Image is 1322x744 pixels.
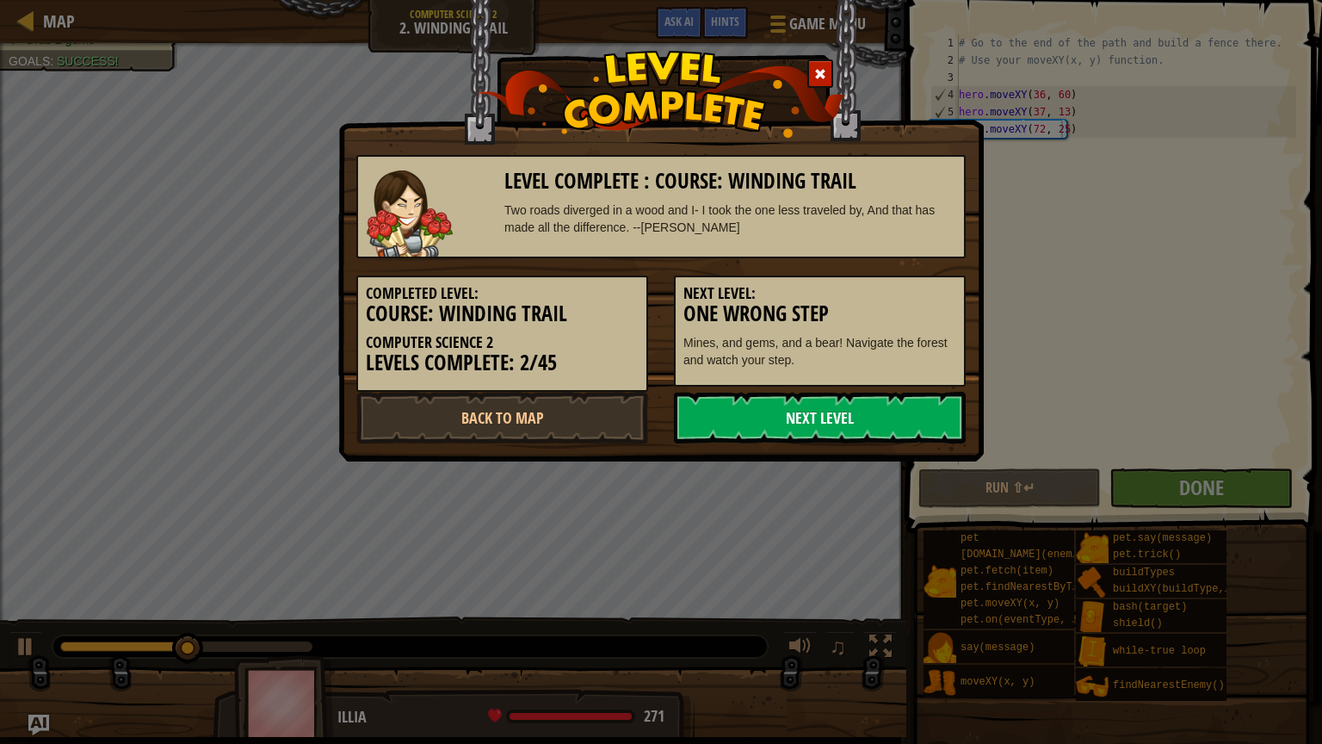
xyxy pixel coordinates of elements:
img: guardian.png [367,170,453,257]
div: Two roads diverged in a wood and I- I took the one less traveled by, And that has made all the di... [504,201,956,236]
img: level_complete.png [477,51,846,138]
h3: Course: Winding Trail [366,302,639,325]
h3: One Wrong Step [683,302,956,325]
p: Mines, and gems, and a bear! Navigate the forest and watch your step. [683,334,956,369]
h3: Levels Complete: 2/45 [366,351,639,375]
a: Back to Map [356,392,648,443]
h5: Completed Level: [366,285,639,302]
h5: Next Level: [683,285,956,302]
h3: Level Complete : Course: Winding Trail [504,170,956,193]
a: Next Level [674,392,966,443]
h5: Computer Science 2 [366,334,639,351]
